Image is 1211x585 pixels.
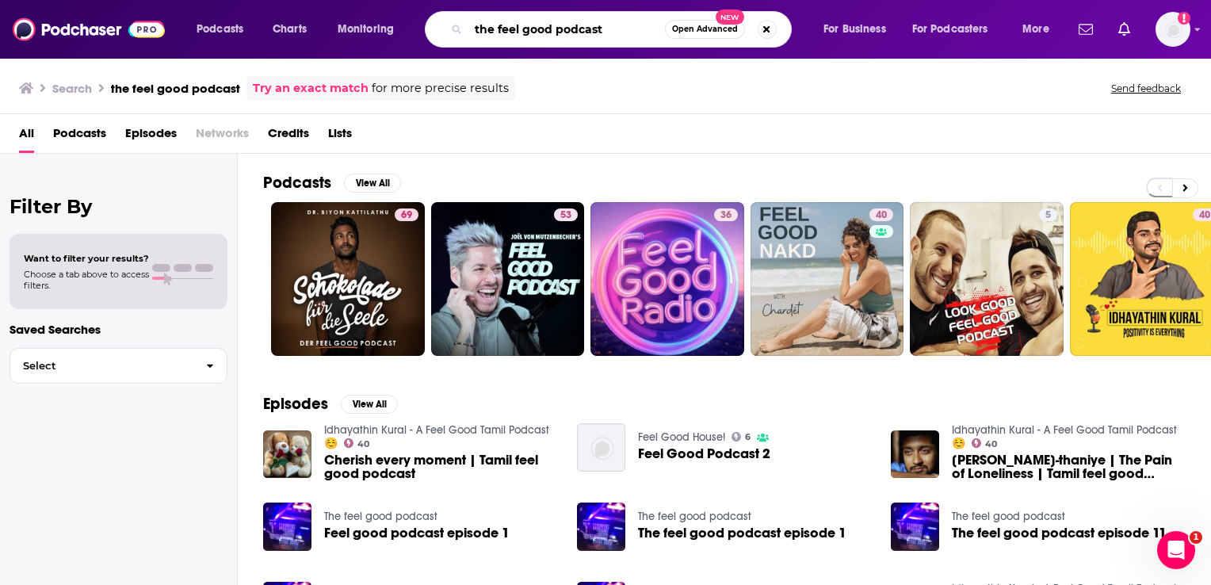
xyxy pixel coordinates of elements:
span: 1 [1190,531,1202,544]
a: The feel good podcast [324,510,437,523]
h2: Filter By [10,195,227,218]
a: All [19,120,34,153]
span: For Business [823,18,886,40]
a: The feel good podcast episode 1 [638,526,846,540]
a: PodcastsView All [263,173,401,193]
button: open menu [812,17,906,42]
span: 36 [720,208,732,224]
span: 6 [745,434,751,441]
a: Show notifications dropdown [1072,16,1099,43]
a: 40 [344,438,370,448]
button: View All [344,174,401,193]
img: Feel Good Podcast 2 [577,423,625,472]
a: Feel Good Podcast 2 [638,447,770,461]
span: for more precise results [372,79,509,97]
span: Logged in as BenLaurro [1156,12,1190,47]
img: User Profile [1156,12,1190,47]
button: open menu [327,17,414,42]
h3: Search [52,81,92,96]
a: 5 [1039,208,1057,221]
span: 40 [985,441,997,448]
span: Charts [273,18,307,40]
input: Search podcasts, credits, & more... [468,17,665,42]
img: The feel good podcast episode 11 [891,503,939,551]
button: open menu [185,17,264,42]
a: 69 [395,208,418,221]
img: Podchaser - Follow, Share and Rate Podcasts [13,14,165,44]
span: 69 [401,208,412,224]
a: 36 [590,202,744,356]
a: Cherish every moment | Tamil feel good podcast [324,453,558,480]
span: 53 [560,208,571,224]
a: Idhayathin Kural - A Feel Good Tamil Podcast ☺️ [952,423,1177,450]
a: Try an exact match [253,79,369,97]
span: 40 [876,208,887,224]
a: 53 [554,208,578,221]
a: Episodes [125,120,177,153]
iframe: Intercom live chat [1157,531,1195,569]
span: Monitoring [338,18,394,40]
span: Networks [196,120,249,153]
a: 53 [431,202,585,356]
a: 6 [732,432,751,442]
a: The feel good podcast episode 11 [952,526,1167,540]
button: open menu [902,17,1011,42]
div: Search podcasts, credits, & more... [440,11,807,48]
span: More [1022,18,1049,40]
span: 5 [1045,208,1051,224]
svg: Add a profile image [1178,12,1190,25]
span: Podcasts [197,18,243,40]
a: Feel good podcast episode 1 [324,526,510,540]
img: Thaniye Thannan-thaniye | The Pain of Loneliness | Tamil feel good Podcast [891,430,939,479]
button: Send feedback [1106,82,1186,95]
span: For Podcasters [912,18,988,40]
span: 40 [1199,208,1210,224]
a: 5 [910,202,1064,356]
span: Open Advanced [672,25,738,33]
h2: Podcasts [263,173,331,193]
span: Want to filter your results? [24,253,149,264]
a: EpisodesView All [263,394,398,414]
span: Choose a tab above to access filters. [24,269,149,291]
a: 36 [714,208,738,221]
a: Lists [328,120,352,153]
a: Charts [262,17,316,42]
span: [PERSON_NAME]-thaniye | The Pain of Loneliness | Tamil feel good Podcast [952,453,1186,480]
h2: Episodes [263,394,328,414]
a: Podcasts [53,120,106,153]
button: View All [341,395,398,414]
button: Show profile menu [1156,12,1190,47]
a: 69 [271,202,425,356]
a: The feel good podcast [638,510,751,523]
a: 40 [972,438,998,448]
a: 40 [751,202,904,356]
a: Show notifications dropdown [1112,16,1137,43]
img: The feel good podcast episode 1 [577,503,625,551]
span: New [716,10,744,25]
img: Cherish every moment | Tamil feel good podcast [263,430,311,479]
a: Idhayathin Kural - A Feel Good Tamil Podcast ☺️ [324,423,549,450]
a: Thaniye Thannan-thaniye | The Pain of Loneliness | Tamil feel good Podcast [952,453,1186,480]
a: Credits [268,120,309,153]
img: Feel good podcast episode 1 [263,503,311,551]
button: open menu [1011,17,1069,42]
button: Select [10,348,227,384]
span: Select [10,361,193,371]
a: Feel Good House! [638,430,725,444]
span: 40 [357,441,369,448]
